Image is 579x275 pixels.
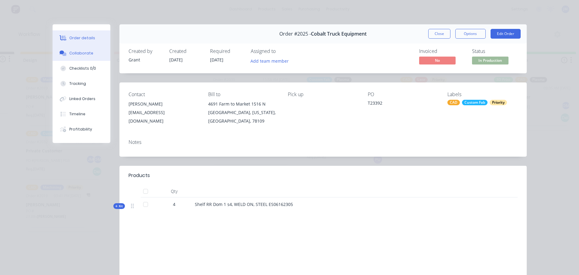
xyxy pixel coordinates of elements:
button: Options [455,29,486,39]
div: Order details [69,35,95,41]
div: [EMAIL_ADDRESS][DOMAIN_NAME] [129,108,198,125]
div: Contact [129,92,198,97]
div: 4691 Farm to Market 1516 N [208,100,278,108]
button: In Production [472,57,508,66]
div: Created [169,48,203,54]
span: [DATE] [210,57,223,63]
span: Cobalt Truck Equipment [311,31,367,37]
div: Created by [129,48,162,54]
div: Pick up [288,92,358,97]
div: Linked Orders [69,96,95,102]
div: Invoiced [419,48,465,54]
div: [PERSON_NAME] [129,100,198,108]
div: Collaborate [69,50,93,56]
div: Products [129,172,150,179]
div: Bill to [208,92,278,97]
button: Checklists 0/0 [53,61,110,76]
div: Required [210,48,243,54]
button: Order details [53,30,110,46]
span: [DATE] [169,57,183,63]
button: Profitability [53,122,110,137]
span: 4 [173,201,175,207]
span: Order #2025 - [279,31,311,37]
div: PO [368,92,438,97]
div: [PERSON_NAME][EMAIL_ADDRESS][DOMAIN_NAME] [129,100,198,125]
div: Assigned to [251,48,312,54]
div: Timeline [69,111,85,117]
div: Tracking [69,81,86,86]
div: Kit [113,203,125,209]
button: Tracking [53,76,110,91]
span: Kit [115,204,123,208]
div: Priority [490,100,507,105]
button: Add team member [247,57,292,65]
div: Checklists 0/0 [69,66,96,71]
div: [GEOGRAPHIC_DATA], [US_STATE], [GEOGRAPHIC_DATA], 78109 [208,108,278,125]
span: Shelf RR Dom 1 s4, WELD ON, STEEL ES06162305 [195,201,293,207]
button: Edit Order [491,29,521,39]
div: 4691 Farm to Market 1516 N[GEOGRAPHIC_DATA], [US_STATE], [GEOGRAPHIC_DATA], 78109 [208,100,278,125]
div: Notes [129,139,518,145]
div: Labels [447,92,517,97]
button: Linked Orders [53,91,110,106]
div: Custom Fab [462,100,488,105]
button: Timeline [53,106,110,122]
button: Collaborate [53,46,110,61]
button: Close [428,29,450,39]
div: Profitability [69,127,92,132]
div: Status [472,48,518,54]
div: Qty [156,185,192,197]
div: T23392 [368,100,438,108]
span: No [419,57,456,64]
div: Grant [129,57,162,63]
div: CAD [447,100,460,105]
span: In Production [472,57,508,64]
button: Add team member [251,57,292,65]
